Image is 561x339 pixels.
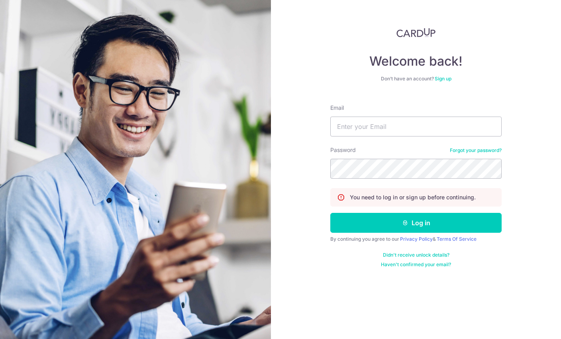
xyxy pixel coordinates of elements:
[330,53,502,69] h4: Welcome back!
[450,147,502,154] a: Forgot your password?
[350,193,476,201] p: You need to log in or sign up before continuing.
[400,236,433,242] a: Privacy Policy
[330,117,502,136] input: Enter your Email
[330,146,356,154] label: Password
[330,236,502,242] div: By continuing you agree to our &
[437,236,477,242] a: Terms Of Service
[330,76,502,82] div: Don’t have an account?
[383,252,449,258] a: Didn't receive unlock details?
[381,261,451,268] a: Haven't confirmed your email?
[330,104,344,112] label: Email
[330,213,502,233] button: Log in
[396,28,435,37] img: CardUp Logo
[435,76,451,82] a: Sign up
